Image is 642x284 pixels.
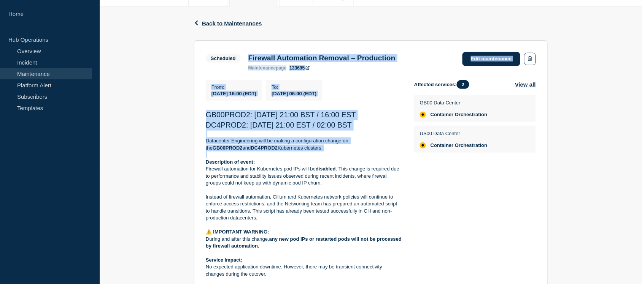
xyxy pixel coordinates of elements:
[206,257,242,263] strong: Service Impact:
[206,236,403,249] strong: any new pod IPs or restarted pods will not be processed by firewall automation.
[206,137,402,151] p: Datacenter Engineering will be making a configuration change on the and Kubernetes clusters.
[420,142,426,148] div: affected
[206,54,241,63] span: Scheduled
[431,142,488,148] span: Container Orchestration
[420,131,488,136] p: US00 Data Center
[316,166,336,172] strong: disabled
[457,80,469,89] span: 2
[211,91,256,96] span: [DATE] 16:00 (EDT)
[431,112,488,118] span: Container Orchestration
[206,159,255,165] strong: Description of event:
[420,112,426,118] div: affected
[194,20,262,27] button: Back to Maintenances
[213,145,243,151] strong: GB00PROD2
[206,166,402,186] p: Firewall automation for Kubernetes pod IPs will be . This change is required due to performance a...
[414,80,473,89] span: Affected services:
[248,54,396,62] h3: Firewall Automation Removal – Production
[462,52,520,66] a: Edit maintenance
[206,110,356,119] span: GB00PROD2: [DATE] 21:00 BST / 16:00 EST
[272,91,316,96] span: [DATE] 06:00 (EDT)
[420,100,488,106] p: GB00 Data Center
[211,84,256,90] p: From :
[202,20,262,27] span: Back to Maintenances
[206,194,402,222] p: Instead of firewall automation, Cilium and Kubernetes network policies will continue to enforce a...
[248,65,276,71] span: maintenance
[206,236,402,250] p: During and after this change,
[248,65,287,71] p: page
[206,121,352,129] span: DC4PROD2: [DATE] 21:00 EST / 02:00 BST
[272,84,316,90] p: To :
[251,145,278,151] strong: DC4PROD2
[206,263,402,278] p: No expected application downtime. However, there may be transient connectivity changes during the...
[289,65,309,71] a: 133695
[515,80,536,89] button: View all
[206,229,269,235] strong: ⚠️ IMPORTANT WARNING:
